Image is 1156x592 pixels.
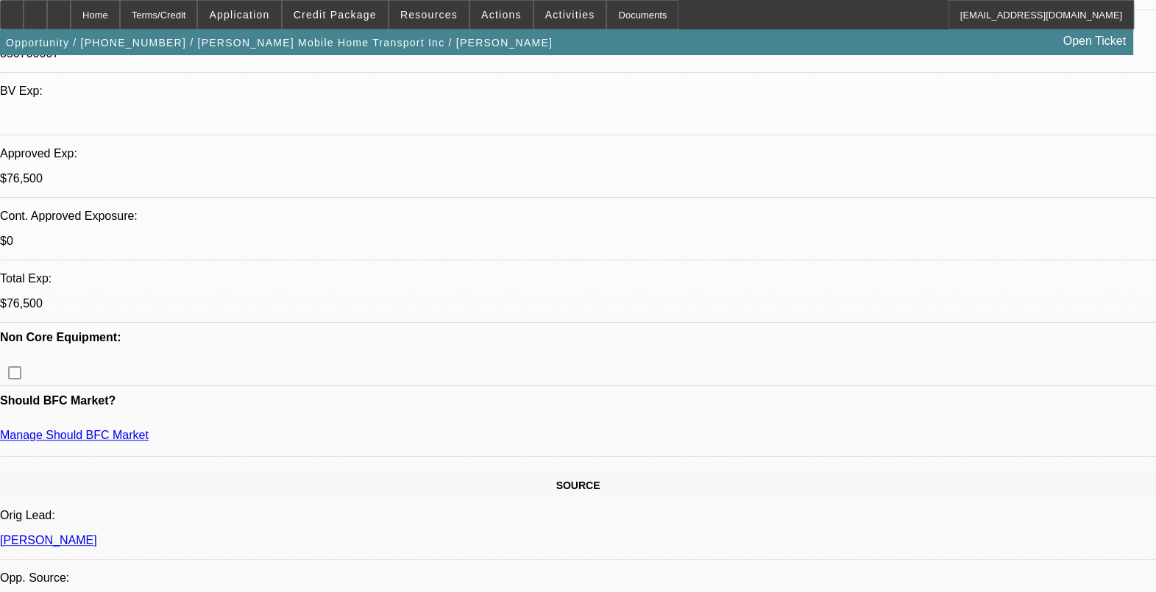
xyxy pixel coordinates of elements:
span: Opportunity / [PHONE_NUMBER] / [PERSON_NAME] Mobile Home Transport Inc / [PERSON_NAME] [6,37,553,49]
button: Resources [389,1,469,29]
a: Open Ticket [1057,29,1132,54]
button: Activities [534,1,606,29]
span: Activities [545,9,595,21]
button: Actions [470,1,533,29]
span: Actions [481,9,522,21]
span: SOURCE [556,479,600,491]
button: Credit Package [283,1,388,29]
span: Resources [400,9,458,21]
span: Application [209,9,269,21]
button: Application [198,1,280,29]
span: Credit Package [294,9,377,21]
